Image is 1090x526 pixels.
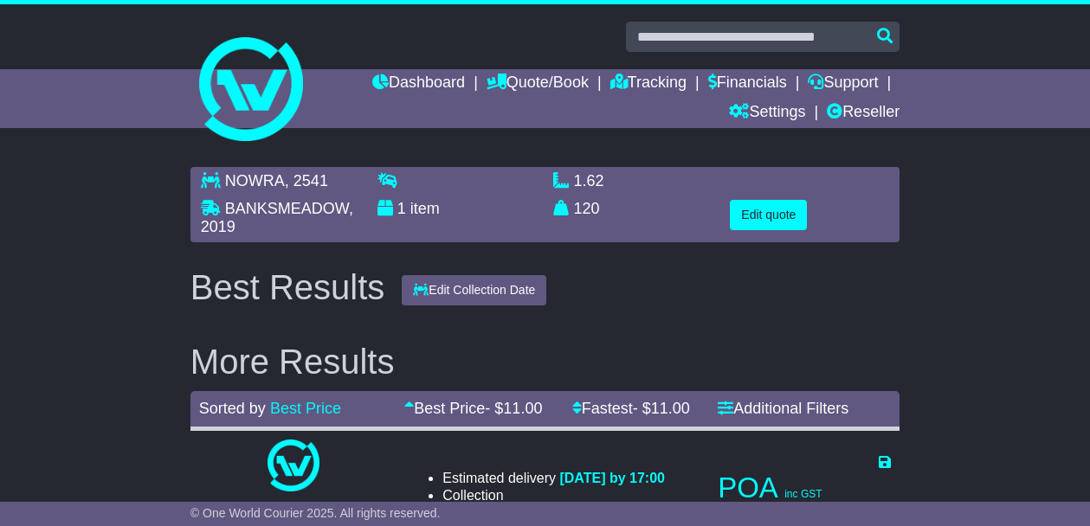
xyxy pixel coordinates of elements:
[268,439,319,491] img: One World Courier: Same Day Nationwide(quotes take 0.5-1 hour)
[708,69,787,99] a: Financials
[503,400,542,417] span: 11.00
[718,400,848,417] a: Additional Filters
[225,200,349,217] span: BANKSMEADOW
[270,400,341,417] a: Best Price
[410,200,440,217] span: item
[285,172,328,189] span: , 2541
[190,343,900,381] h2: More Results
[397,200,406,217] span: 1
[574,172,604,189] span: 1.62
[574,200,600,217] span: 120
[485,400,542,417] span: - $
[827,99,900,128] a: Reseller
[730,200,807,230] button: Edit quote
[372,69,465,99] a: Dashboard
[487,69,589,99] a: Quote/Book
[651,400,690,417] span: 11.00
[718,471,891,505] p: POA
[633,400,690,417] span: - $
[190,506,441,520] span: © One World Courier 2025. All rights reserved.
[402,275,546,305] button: Edit Collection Date
[225,172,285,189] span: NOWRA
[442,470,665,486] li: Estimated delivery
[404,400,542,417] a: Best Price- $11.00
[442,487,665,504] li: Collection
[201,200,353,236] span: , 2019
[808,69,878,99] a: Support
[199,400,266,417] span: Sorted by
[610,69,687,99] a: Tracking
[729,99,805,128] a: Settings
[784,488,822,500] span: inc GST
[572,400,690,417] a: Fastest- $11.00
[182,268,394,306] div: Best Results
[559,471,665,485] span: [DATE] by 17:00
